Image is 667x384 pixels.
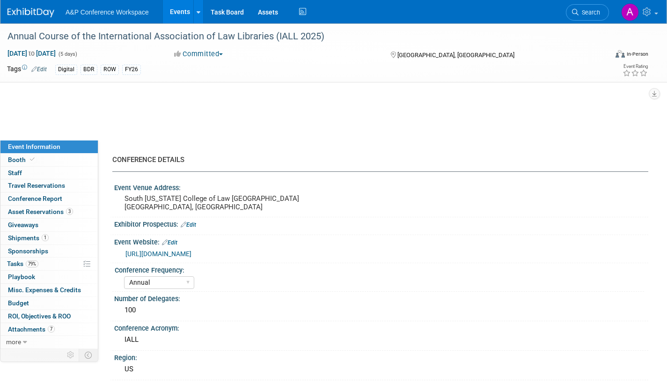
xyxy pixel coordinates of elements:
[8,286,81,294] span: Misc. Expenses & Credits
[27,50,36,57] span: to
[8,221,38,229] span: Giveaways
[621,3,639,21] img: Amanda Oney
[0,245,98,258] a: Sponsorships
[0,140,98,153] a: Event Information
[8,156,37,163] span: Booth
[42,234,49,241] span: 1
[0,284,98,296] a: Misc. Expenses & Credits
[48,325,55,332] span: 7
[626,51,648,58] div: In-Person
[58,51,77,57] span: (5 days)
[122,65,141,74] div: FY26
[121,303,641,318] div: 100
[8,169,22,177] span: Staff
[623,64,648,69] div: Event Rating
[8,273,35,281] span: Playbook
[8,143,60,150] span: Event Information
[7,64,47,75] td: Tags
[31,66,47,73] a: Edit
[4,28,594,45] div: Annual Course of the International Association of Law Libraries (IALL 2025)
[8,208,73,215] span: Asset Reservations
[181,222,196,228] a: Edit
[0,258,98,270] a: Tasks79%
[55,65,77,74] div: Digital
[8,312,71,320] span: ROI, Objectives & ROO
[0,232,98,244] a: Shipments1
[566,4,609,21] a: Search
[0,167,98,179] a: Staff
[0,297,98,310] a: Budget
[79,349,98,361] td: Toggle Event Tabs
[397,52,514,59] span: [GEOGRAPHIC_DATA], [GEOGRAPHIC_DATA]
[7,8,54,17] img: ExhibitDay
[8,182,65,189] span: Travel Reservations
[0,219,98,231] a: Giveaways
[26,260,38,267] span: 79%
[125,250,191,258] a: [URL][DOMAIN_NAME]
[7,260,38,267] span: Tasks
[125,194,326,211] pre: South [US_STATE] College of Law [GEOGRAPHIC_DATA] [GEOGRAPHIC_DATA], [GEOGRAPHIC_DATA]
[63,349,79,361] td: Personalize Event Tab Strip
[0,154,98,166] a: Booth
[0,206,98,218] a: Asset Reservations3
[114,181,648,192] div: Event Venue Address:
[0,192,98,205] a: Conference Report
[0,310,98,323] a: ROI, Objectives & ROO
[66,8,149,16] span: A&P Conference Workspace
[8,247,48,255] span: Sponsorships
[0,179,98,192] a: Travel Reservations
[0,336,98,348] a: more
[114,351,648,362] div: Region:
[112,155,641,165] div: CONFERENCE DETAILS
[114,292,648,303] div: Number of Delegates:
[115,263,644,275] div: Conference Frequency:
[6,338,21,346] span: more
[114,217,648,229] div: Exhibitor Prospectus:
[616,50,625,58] img: Format-Inperson.png
[101,65,119,74] div: ROW
[0,271,98,283] a: Playbook
[114,235,648,247] div: Event Website:
[171,49,227,59] button: Committed
[114,321,648,333] div: Conference Acronym:
[579,9,600,16] span: Search
[121,362,641,377] div: US
[8,234,49,242] span: Shipments
[8,325,55,333] span: Attachments
[162,239,177,246] a: Edit
[7,49,56,58] span: [DATE] [DATE]
[66,208,73,215] span: 3
[8,299,29,307] span: Budget
[8,195,62,202] span: Conference Report
[0,323,98,336] a: Attachments7
[121,332,641,347] div: IALL
[81,65,97,74] div: BDR
[553,49,648,63] div: Event Format
[30,157,35,162] i: Booth reservation complete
